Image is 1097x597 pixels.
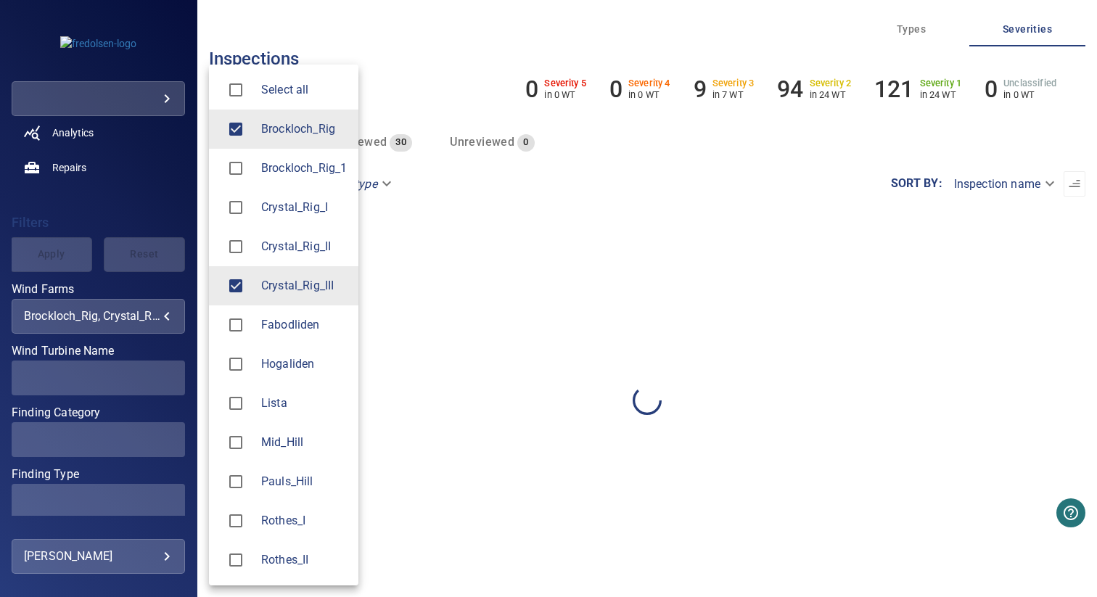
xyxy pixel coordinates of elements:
[221,427,251,458] span: Mid_Hill
[261,512,347,530] span: Rothes_I
[221,153,251,184] span: Brockloch_Rig_1
[221,310,251,340] span: Fabodliden
[261,120,347,138] span: Brockloch_Rig
[221,114,251,144] span: Brockloch_Rig
[261,473,347,490] div: Wind Farms Pauls_Hill
[221,466,251,497] span: Pauls_Hill
[221,349,251,379] span: Hogaliden
[261,316,347,334] div: Wind Farms Fabodliden
[261,81,347,99] span: Select all
[261,238,347,255] span: Crystal_Rig_II
[261,238,347,255] div: Wind Farms Crystal_Rig_II
[261,551,347,569] div: Wind Farms Rothes_II
[261,395,347,412] span: Lista
[261,160,347,177] div: Wind Farms Brockloch_Rig_1
[261,277,347,295] div: Wind Farms Crystal_Rig_III
[261,160,347,177] span: Brockloch_Rig_1
[261,199,347,216] span: Crystal_Rig_I
[261,395,347,412] div: Wind Farms Lista
[261,551,347,569] span: Rothes_II
[261,355,347,373] span: Hogaliden
[221,388,251,419] span: Lista
[261,277,347,295] span: Crystal_Rig_III
[261,512,347,530] div: Wind Farms Rothes_I
[261,199,347,216] div: Wind Farms Crystal_Rig_I
[261,434,347,451] span: Mid_Hill
[261,316,347,334] span: Fabodliden
[221,506,251,536] span: Rothes_I
[209,65,358,585] ul: Brockloch_Rig, Crystal_Rig_III
[221,271,251,301] span: Crystal_Rig_III
[261,120,347,138] div: Wind Farms Brockloch_Rig
[261,434,347,451] div: Wind Farms Mid_Hill
[261,473,347,490] span: Pauls_Hill
[221,545,251,575] span: Rothes_II
[261,355,347,373] div: Wind Farms Hogaliden
[221,192,251,223] span: Crystal_Rig_I
[221,231,251,262] span: Crystal_Rig_II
